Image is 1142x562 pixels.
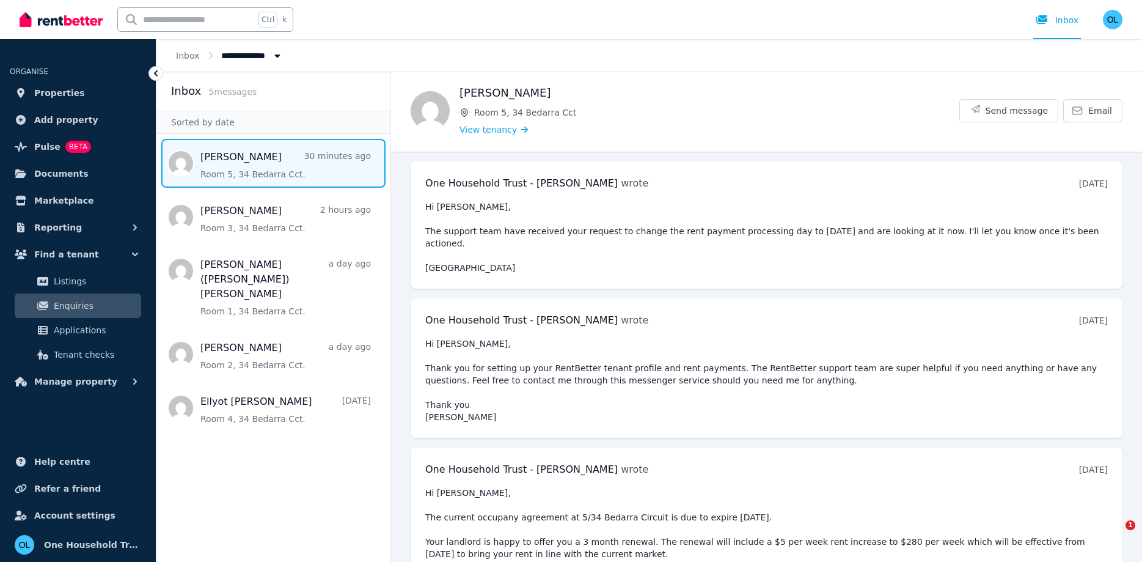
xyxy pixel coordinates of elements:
div: Sorted by date [156,111,390,134]
a: Tenant checks [15,342,141,367]
button: Reporting [10,215,146,240]
span: Refer a friend [34,481,101,496]
time: [DATE] [1079,179,1108,188]
a: [PERSON_NAME]2 hours agoRoom 3, 34 Bedarra Cct. [200,204,371,234]
span: Tenant checks [54,347,136,362]
a: [PERSON_NAME] ([PERSON_NAME]) [PERSON_NAME]a day agoRoom 1, 34 Bedarra Cct. [200,257,371,317]
time: [DATE] [1079,465,1108,475]
span: wrote [621,464,648,475]
a: View tenancy [459,124,528,136]
span: Room 5, 34 Bedarra Cct [474,106,959,119]
span: Applications [54,323,136,338]
a: PulseBETA [10,135,146,159]
span: Documents [34,166,89,181]
img: Zoe Gasson [411,91,450,130]
span: Pulse [34,139,60,154]
span: Reporting [34,220,82,235]
span: Marketplace [34,193,93,208]
a: Enquiries [15,294,141,318]
a: Inbox [176,51,199,61]
span: Email [1088,105,1112,117]
pre: Hi [PERSON_NAME], The support team have received your request to change the rent payment processi... [425,201,1108,274]
a: [PERSON_NAME]a day agoRoom 2, 34 Bedarra Cct. [200,341,371,371]
a: Email [1063,99,1122,122]
a: Account settings [10,503,146,528]
span: One Household Trust - [PERSON_NAME] [44,538,141,552]
span: Add property [34,113,98,127]
span: View tenancy [459,124,517,136]
nav: Message list [156,134,390,437]
a: Add property [10,108,146,132]
span: k [282,15,287,24]
a: Properties [10,81,146,105]
div: Inbox [1036,14,1078,26]
iframe: Intercom live chat [1100,520,1130,550]
time: [DATE] [1079,316,1108,325]
a: Ellyot [PERSON_NAME][DATE]Room 4, 34 Bedarra Cct. [200,394,371,425]
span: One Household Trust - [PERSON_NAME] [425,464,618,475]
button: Manage property [10,369,146,394]
img: One Household Trust - Loretta [15,535,34,555]
h2: Inbox [171,83,201,100]
span: wrote [621,177,648,189]
span: Properties [34,86,85,100]
span: 5 message s [208,87,257,97]
a: Applications [15,318,141,342]
span: Send message [986,105,1049,117]
span: One Household Trust - [PERSON_NAME] [425,314,618,326]
span: 1 [1126,520,1135,530]
span: Help centre [34,454,90,469]
img: One Household Trust - Loretta [1103,10,1122,29]
span: Ctrl [258,12,277,28]
a: Refer a friend [10,476,146,501]
span: Manage property [34,374,117,389]
a: Marketplace [10,188,146,213]
img: RentBetter [20,10,103,29]
a: Listings [15,269,141,294]
a: Help centre [10,449,146,474]
span: Find a tenant [34,247,99,262]
h1: [PERSON_NAME] [459,84,959,102]
span: One Household Trust - [PERSON_NAME] [425,177,618,189]
a: [PERSON_NAME]30 minutes agoRoom 5, 34 Bedarra Cct. [200,150,371,180]
button: Send message [960,100,1058,122]
button: Find a tenant [10,242,146,267]
span: BETA [65,141,91,153]
nav: Breadcrumb [156,39,303,72]
span: Enquiries [54,298,136,313]
a: Documents [10,161,146,186]
span: ORGANISE [10,67,48,76]
span: Listings [54,274,136,289]
pre: Hi [PERSON_NAME], Thank you for setting up your RentBetter tenant profile and rent payments. The ... [425,338,1108,423]
span: wrote [621,314,648,326]
span: Account settings [34,508,115,523]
